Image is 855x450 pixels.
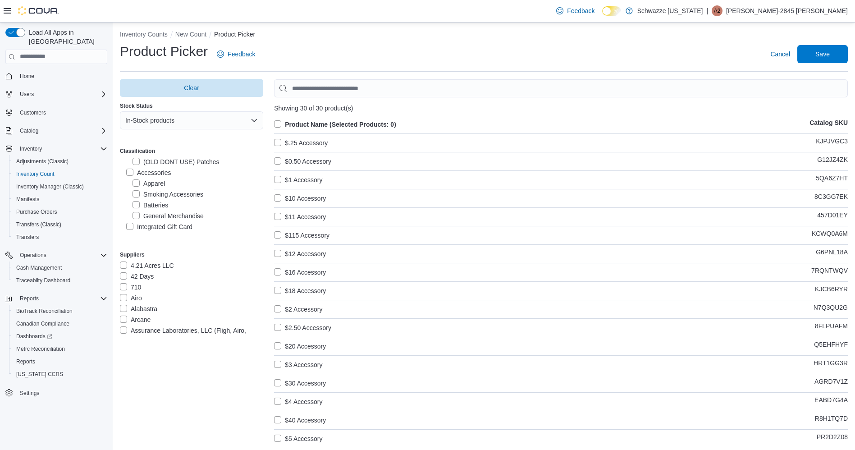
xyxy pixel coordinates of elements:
[816,174,848,185] p: 5QA6Z7HT
[815,415,848,426] p: R8H1TQ7D
[16,196,39,203] span: Manifests
[126,232,188,243] label: Non-Stocked SKU
[133,189,203,200] label: Smoking Accessories
[9,193,111,206] button: Manifests
[714,5,721,16] span: A2
[13,232,107,243] span: Transfers
[274,378,326,389] label: $30 Accessory
[133,200,168,211] label: Batteries
[274,285,326,296] label: $18 Accessory
[13,331,56,342] a: Dashboards
[16,388,43,399] a: Settings
[602,6,621,16] input: Dark Mode
[274,156,331,167] label: $0.50 Accessory
[9,355,111,368] button: Reports
[120,293,142,303] label: Airo
[812,230,848,241] p: KCWQ0A6M
[2,292,111,305] button: Reports
[5,66,107,423] nav: Complex example
[2,142,111,155] button: Inventory
[16,250,50,261] button: Operations
[2,88,111,101] button: Users
[817,211,848,222] p: 457D01EY
[20,390,39,397] span: Settings
[16,89,107,100] span: Users
[120,314,151,325] label: Arcane
[120,42,208,60] h1: Product Picker
[13,207,61,217] a: Purchase Orders
[16,158,69,165] span: Adjustments (Classic)
[274,193,326,204] label: $10 Accessory
[816,248,848,259] p: G6PNL18A
[13,156,72,167] a: Adjustments (Classic)
[16,358,35,365] span: Reports
[13,232,42,243] a: Transfers
[726,5,848,16] p: [PERSON_NAME]-2845 [PERSON_NAME]
[16,170,55,178] span: Inventory Count
[16,345,65,353] span: Metrc Reconciliation
[13,262,65,273] a: Cash Management
[815,322,848,333] p: 8FLPUAFM
[16,143,46,154] button: Inventory
[815,285,848,296] p: KJCB6RYR
[9,180,111,193] button: Inventory Manager (Classic)
[274,322,331,333] label: $2.50 Accessory
[120,30,848,41] nav: An example of EuiBreadcrumbs
[133,211,204,221] label: General Merchandise
[13,356,107,367] span: Reports
[13,275,74,286] a: Traceabilty Dashboard
[767,45,794,63] button: Cancel
[274,174,322,185] label: $1 Accessory
[16,333,52,340] span: Dashboards
[16,371,63,378] span: [US_STATE] CCRS
[9,343,111,355] button: Metrc Reconciliation
[706,5,708,16] p: |
[16,71,38,82] a: Home
[274,138,328,148] label: $.25 Accessory
[16,107,107,118] span: Customers
[120,111,263,129] button: In-Stock products
[16,293,107,304] span: Reports
[20,295,39,302] span: Reports
[13,169,58,179] a: Inventory Count
[13,275,107,286] span: Traceabilty Dashboard
[13,262,107,273] span: Cash Management
[274,119,396,130] label: Product Name (Selected Products: 0)
[13,306,76,317] a: BioTrack Reconciliation
[9,274,111,287] button: Traceabilty Dashboard
[20,252,46,259] span: Operations
[25,28,107,46] span: Load All Apps in [GEOGRAPHIC_DATA]
[20,91,34,98] span: Users
[120,325,263,347] label: Assurance Laboratories, LLC (Fligh, Airo, [PERSON_NAME])
[120,303,157,314] label: Alabastra
[20,145,42,152] span: Inventory
[120,147,155,155] label: Classification
[16,234,39,241] span: Transfers
[16,308,73,315] span: BioTrack Reconciliation
[214,31,255,38] button: Product Picker
[175,31,206,38] button: New Count
[120,260,174,271] label: 4.21 Acres LLC
[553,2,598,20] a: Feedback
[16,293,42,304] button: Reports
[120,79,263,97] button: Clear
[2,386,111,399] button: Settings
[16,221,61,228] span: Transfers (Classic)
[712,5,722,16] div: Andrew-2845 Moreno
[809,119,848,130] p: Catalog SKU
[814,193,848,204] p: 8C3GG7EK
[16,89,37,100] button: Users
[213,45,259,63] a: Feedback
[13,219,65,230] a: Transfers (Classic)
[814,359,848,370] p: HRT1GG3R
[567,6,594,15] span: Feedback
[16,183,84,190] span: Inventory Manager (Classic)
[814,304,848,315] p: N7Q3QU2G
[815,50,830,59] span: Save
[9,262,111,274] button: Cash Management
[274,304,322,315] label: $2 Accessory
[20,109,46,116] span: Customers
[2,249,111,262] button: Operations
[274,79,848,97] input: Use aria labels when no actual label is in use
